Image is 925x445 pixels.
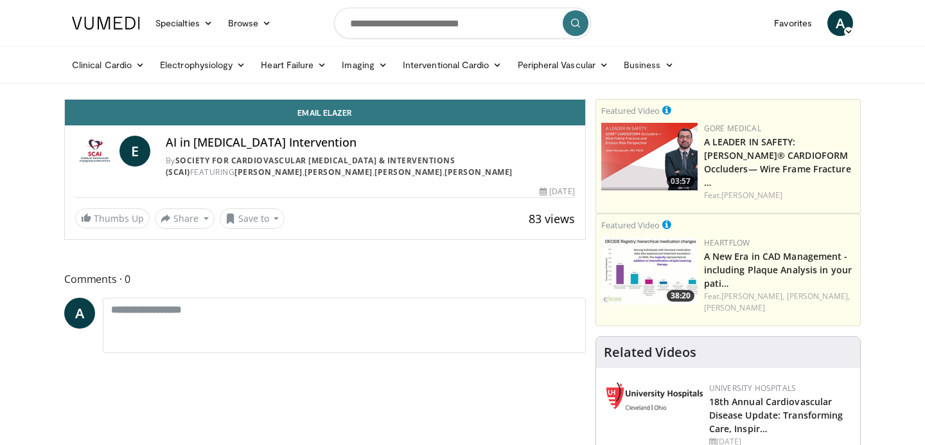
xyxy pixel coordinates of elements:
[64,271,586,287] span: Comments 0
[234,167,303,177] a: [PERSON_NAME]
[709,395,843,435] a: 18th Annual Cardiovascular Disease Update: Transforming Care, Inspir…
[704,136,851,188] a: A LEADER IN SAFETY: [PERSON_NAME]® CARDIOFORM Occluders— Wire Frame Fracture …
[721,291,784,302] a: [PERSON_NAME],
[220,208,285,229] button: Save to
[601,237,698,305] img: 738d0e2d-290f-4d89-8861-908fb8b721dc.150x105_q85_crop-smart_upscale.jpg
[72,17,140,30] img: VuMedi Logo
[709,383,796,394] a: University Hospitals
[616,52,682,78] a: Business
[148,10,220,36] a: Specialties
[529,211,575,226] span: 83 views
[667,290,694,302] span: 38:20
[510,52,616,78] a: Peripheral Vascular
[119,136,150,167] a: E
[704,291,855,314] div: Feat.
[601,123,698,190] img: 9990610e-7b98-4a1a-8e13-3eef897f3a0c.png.150x105_q85_crop-smart_upscale.png
[65,100,585,125] a: Email Elazer
[75,136,114,167] img: Society for Cardiovascular Angiography & Interventions (SCAI)
[220,10,279,36] a: Browse
[766,10,820,36] a: Favorites
[64,52,152,78] a: Clinical Cardio
[540,186,574,197] div: [DATE]
[601,105,660,116] small: Featured Video
[334,8,591,39] input: Search topics, interventions
[166,155,455,177] a: Society for Cardiovascular [MEDICAL_DATA] & Interventions (SCAI)
[667,176,694,187] span: 03:57
[606,383,703,410] img: 4dda5019-df37-4809-8c64-bdc3c4697fb4.png.150x105_q85_autocrop_double_scale_upscale_version-0.2.png
[787,291,850,302] a: [PERSON_NAME],
[152,52,253,78] a: Electrophysiology
[704,237,750,248] a: Heartflow
[704,250,852,289] a: A New Era in CAD Management - including Plaque Analysis in your pati…
[166,136,575,150] h4: AI in [MEDICAL_DATA] Intervention
[155,208,215,229] button: Share
[395,52,510,78] a: Interventional Cardio
[445,167,513,177] a: [PERSON_NAME]
[601,237,698,305] a: 38:20
[827,10,853,36] a: A
[166,155,575,178] div: By FEATURING , , ,
[75,208,150,228] a: Thumbs Up
[334,52,395,78] a: Imaging
[704,123,761,134] a: Gore Medical
[604,345,696,360] h4: Related Videos
[704,190,855,201] div: Feat.
[601,219,660,231] small: Featured Video
[304,167,373,177] a: [PERSON_NAME]
[721,190,782,201] a: [PERSON_NAME]
[253,52,334,78] a: Heart Failure
[601,123,698,190] a: 03:57
[704,302,765,313] a: [PERSON_NAME]
[64,298,95,329] a: A
[374,167,443,177] a: [PERSON_NAME]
